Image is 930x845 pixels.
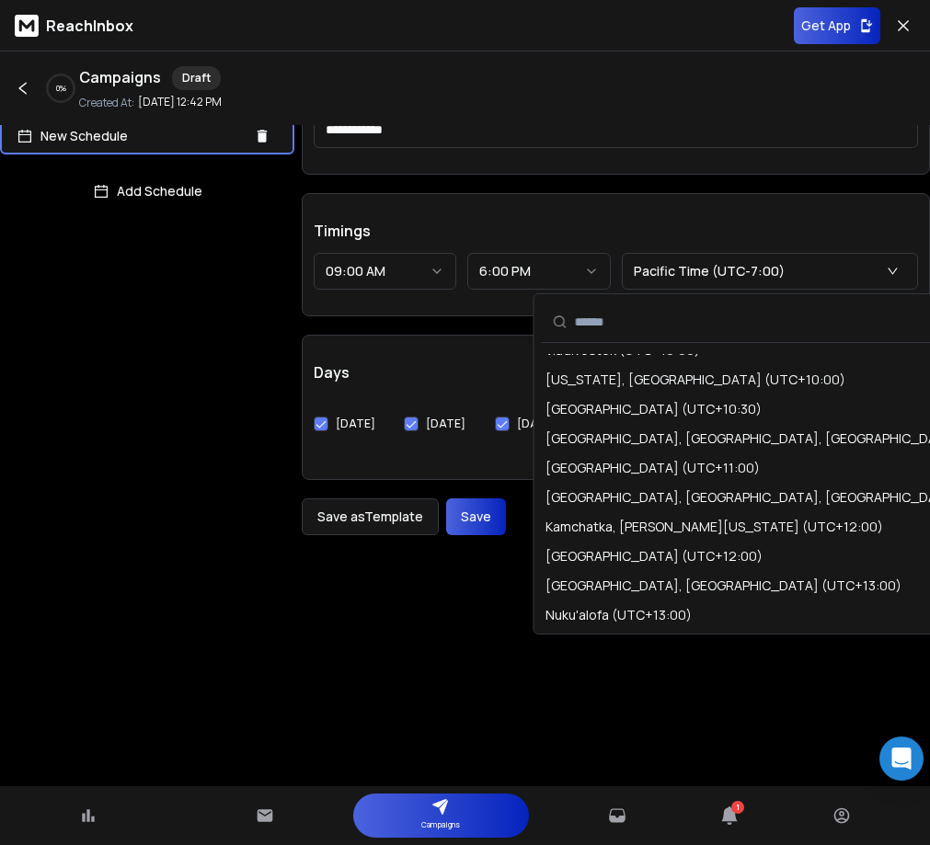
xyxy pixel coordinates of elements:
p: 0 % [56,83,66,94]
div: Draft [172,66,221,90]
span: 1 [731,801,744,814]
div: [GEOGRAPHIC_DATA] (UTC+10:30) [545,400,762,418]
button: 6:00 PM [467,253,610,290]
h1: Timings [314,220,918,242]
div: [US_STATE], [GEOGRAPHIC_DATA] (UTC+10:00) [545,371,845,389]
button: Get App [794,7,880,44]
h1: Days [314,361,918,383]
div: Open Intercom Messenger [879,737,924,781]
button: 09:00 AM [314,253,456,290]
button: Save [446,498,506,535]
label: [DATE] [426,417,465,431]
p: ReachInbox [46,15,133,37]
div: Kamchatka, [PERSON_NAME][US_STATE] (UTC+12:00) [545,518,883,536]
div: Nuku'alofa (UTC+13:00) [545,606,692,624]
label: [DATE] [336,417,375,431]
button: Save asTemplate [302,498,439,535]
p: Created At: [79,96,134,110]
h1: Campaigns [79,66,161,90]
p: Campaigns [421,816,460,834]
div: [GEOGRAPHIC_DATA] (UTC+11:00) [545,459,760,477]
p: [DATE] 12:42 PM [138,95,222,109]
div: [GEOGRAPHIC_DATA] (UTC+12:00) [545,547,763,565]
p: New Schedule [40,127,247,145]
div: [GEOGRAPHIC_DATA], [GEOGRAPHIC_DATA] (UTC+13:00) [545,577,901,595]
label: [DATE] [517,417,557,431]
p: Pacific Time (UTC-7:00) [634,262,792,280]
